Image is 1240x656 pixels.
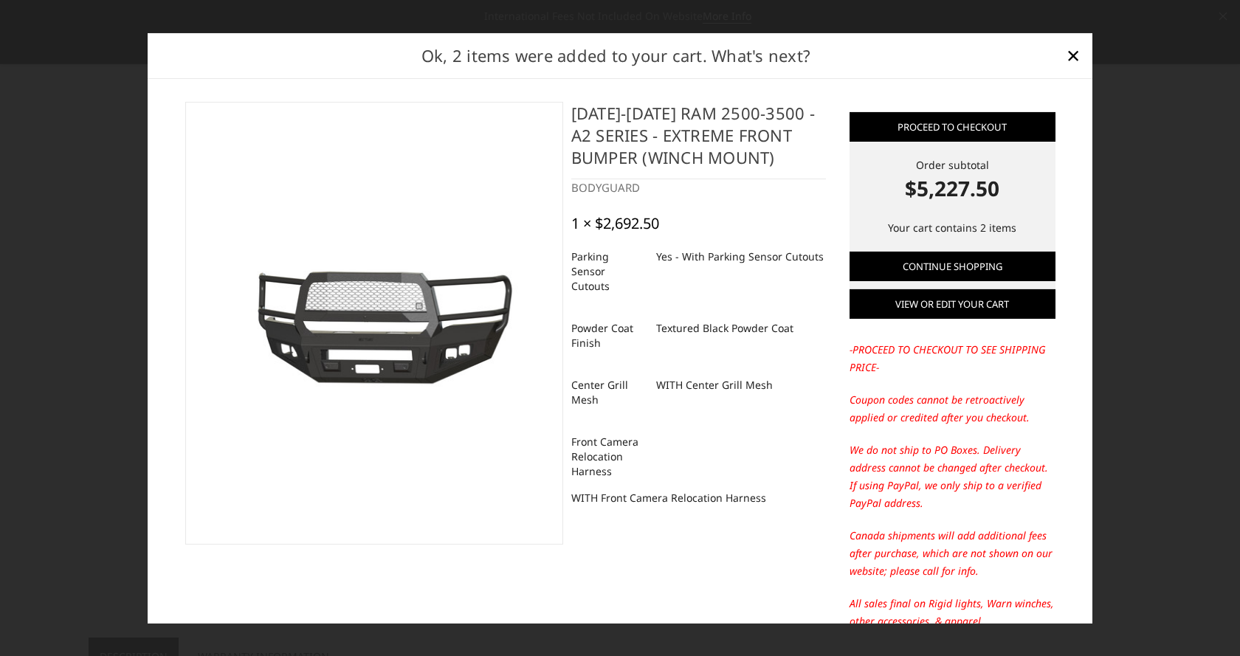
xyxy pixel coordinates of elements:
h4: [DATE]-[DATE] Ram 2500-3500 - A2 Series - Extreme Front Bumper (winch mount) [571,102,826,179]
dt: Powder Coat Finish [571,314,645,356]
div: BODYGUARD [571,179,826,196]
dd: Yes - With Parking Sensor Cutouts [656,243,824,269]
a: View or edit your cart [850,289,1055,319]
dd: Textured Black Powder Coat [656,314,793,341]
dd: WITH Center Grill Mesh [656,371,773,398]
a: Close [1061,44,1085,67]
div: 1 × $2,692.50 [571,214,659,232]
a: Continue Shopping [850,252,1055,281]
dt: Front Camera Relocation Harness [571,428,645,484]
a: Proceed to checkout [850,112,1055,142]
h2: Ok, 2 items were added to your cart. What's next? [171,43,1061,67]
img: 2019-2025 Ram 2500-3500 - A2 Series - Extreme Front Bumper (winch mount) [193,242,555,404]
dt: Center Grill Mesh [571,371,645,412]
dd: WITH Front Camera Relocation Harness [571,484,766,511]
p: -PROCEED TO CHECKOUT TO SEE SHIPPING PRICE- [850,341,1055,376]
p: Your cart contains 2 items [850,219,1055,237]
span: × [1067,39,1080,71]
p: Coupon codes cannot be retroactively applied or credited after you checkout. [850,391,1055,427]
dt: Parking Sensor Cutouts [571,243,645,299]
p: Canada shipments will add additional fees after purchase, which are not shown on our website; ple... [850,527,1055,580]
p: All sales final on Rigid lights, Warn winches, other accessories, & apparel. [850,595,1055,630]
p: We do not ship to PO Boxes. Delivery address cannot be changed after checkout. If using PayPal, w... [850,441,1055,512]
strong: $5,227.50 [850,173,1055,204]
div: Order subtotal [850,157,1055,204]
